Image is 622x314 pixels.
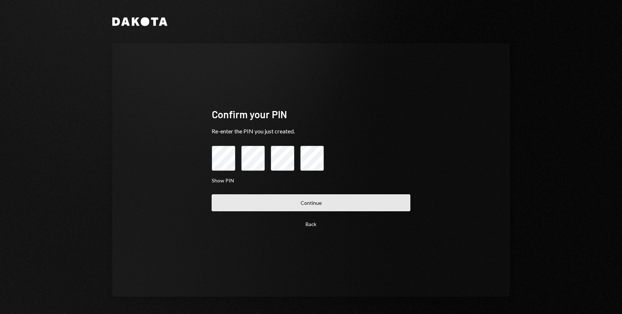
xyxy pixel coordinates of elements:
button: Show PIN [212,177,234,184]
button: Back [212,216,410,233]
div: Confirm your PIN [212,107,410,121]
input: pin code 2 of 4 [241,146,265,171]
input: pin code 4 of 4 [300,146,324,171]
button: Continue [212,194,410,211]
input: pin code 1 of 4 [212,146,235,171]
input: pin code 3 of 4 [271,146,294,171]
div: Re-enter the PIN you just created. [212,127,410,136]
